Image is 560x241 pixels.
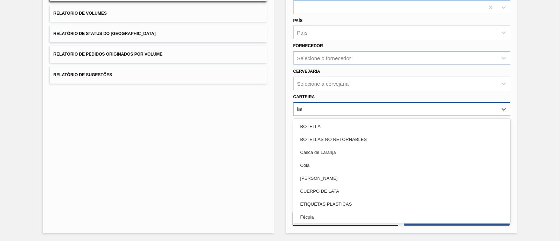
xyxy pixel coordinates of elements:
[293,43,323,48] label: Fornecedor
[54,52,163,57] span: Relatório de Pedidos Originados por Volume
[50,66,267,84] button: Relatório de Sugestões
[293,133,510,146] div: BOTELLAS NO RETORNABLES
[50,46,267,63] button: Relatório de Pedidos Originados por Volume
[293,94,315,99] label: Carteira
[293,212,398,226] button: Limpar
[297,55,351,61] div: Selecione o fornecedor
[293,120,510,133] div: BOTELLA
[50,5,267,22] button: Relatório de Volumes
[293,185,510,198] div: CUERPO DE LATA
[54,31,156,36] span: Relatório de Status do [GEOGRAPHIC_DATA]
[293,69,320,74] label: Cervejaria
[297,80,349,86] div: Selecione a cervejaria
[54,72,112,77] span: Relatório de Sugestões
[293,198,510,211] div: ETIQUETAS PLASTICAS
[293,211,510,224] div: Fécula
[297,30,308,36] div: País
[293,146,510,159] div: Casca de Laranja
[293,159,510,172] div: Cola
[293,18,303,23] label: País
[50,25,267,42] button: Relatório de Status do [GEOGRAPHIC_DATA]
[54,11,107,16] span: Relatório de Volumes
[293,172,510,185] div: [PERSON_NAME]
